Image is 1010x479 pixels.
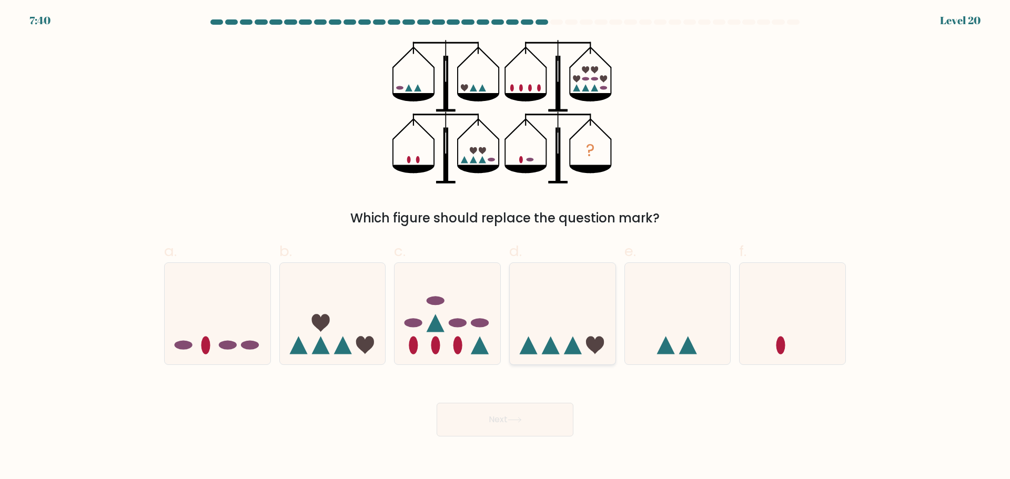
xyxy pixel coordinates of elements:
div: 7:40 [29,13,50,28]
span: b. [279,241,292,261]
span: d. [509,241,522,261]
span: e. [624,241,636,261]
span: c. [394,241,406,261]
div: Level 20 [940,13,981,28]
span: a. [164,241,177,261]
button: Next [437,403,573,436]
span: f. [739,241,746,261]
div: Which figure should replace the question mark? [170,209,840,228]
tspan: ? [587,138,595,162]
